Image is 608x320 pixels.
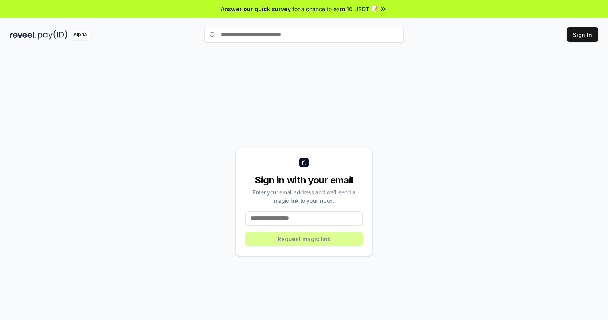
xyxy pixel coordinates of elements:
div: Alpha [69,30,91,40]
img: reveel_dark [10,30,36,40]
button: Sign In [567,27,598,42]
div: Sign in with your email [245,174,363,187]
span: for a chance to earn 10 USDT 📝 [292,5,378,13]
img: pay_id [38,30,67,40]
span: Answer our quick survey [221,5,291,13]
img: logo_small [299,158,309,167]
div: Enter your email address and we’ll send a magic link to your inbox. [245,188,363,205]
